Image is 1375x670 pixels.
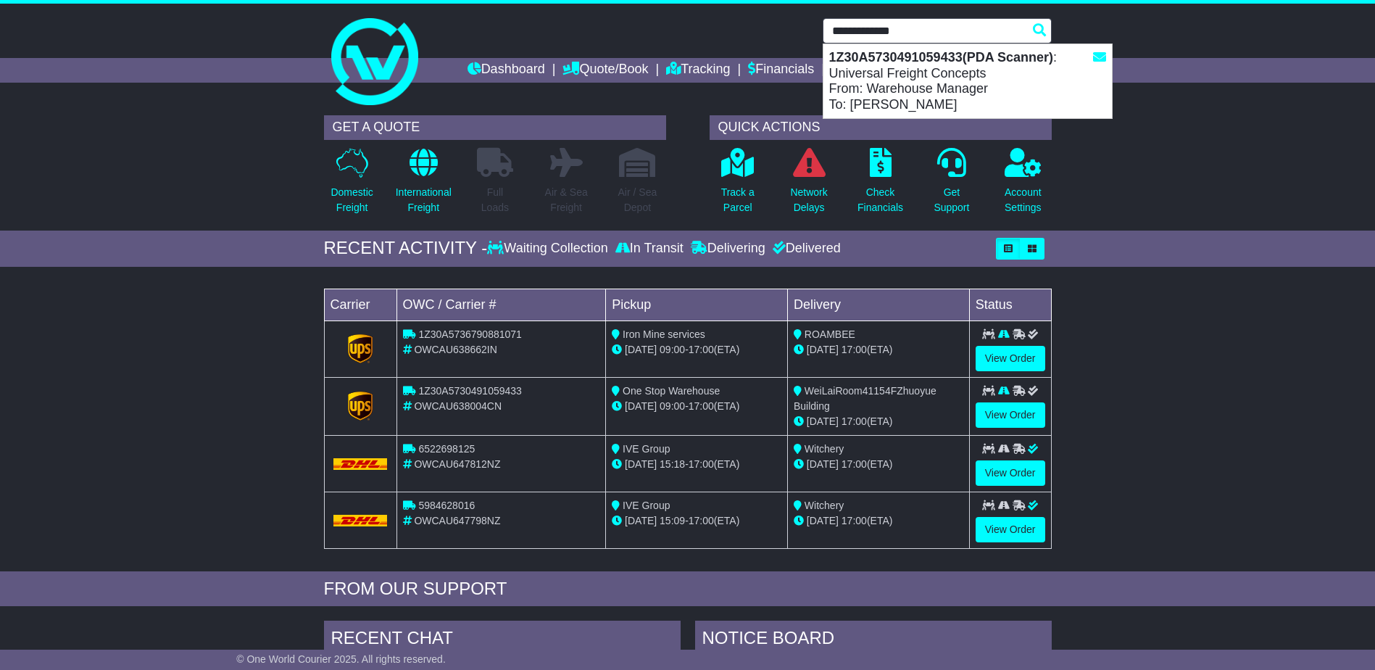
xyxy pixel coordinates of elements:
span: © One World Courier 2025. All rights reserved. [236,653,446,665]
span: One Stop Warehouse [623,385,720,397]
img: DHL.png [333,515,388,526]
div: Waiting Collection [487,241,611,257]
strong: 1Z30A5730491059433(PDA Scanner) [829,50,1054,65]
a: Quote/Book [562,58,648,83]
a: View Order [976,402,1045,428]
span: [DATE] [807,344,839,355]
div: (ETA) [794,414,963,429]
td: Delivery [787,289,969,320]
span: [DATE] [625,344,657,355]
a: CheckFinancials [857,147,904,223]
span: [DATE] [625,400,657,412]
a: View Order [976,517,1045,542]
div: - (ETA) [612,399,781,414]
span: 1Z30A5730491059433 [418,385,521,397]
span: Witchery [805,443,844,455]
span: 15:09 [660,515,685,526]
span: 17:00 [689,400,714,412]
div: (ETA) [794,513,963,529]
span: [DATE] [625,458,657,470]
div: In Transit [612,241,687,257]
div: Delivering [687,241,769,257]
span: IVE Group [623,500,670,511]
div: (ETA) [794,457,963,472]
span: ROAMBEE [805,328,855,340]
div: Delivered [769,241,841,257]
p: Air / Sea Depot [618,185,657,215]
span: [DATE] [625,515,657,526]
a: Financials [748,58,814,83]
a: Tracking [666,58,730,83]
a: InternationalFreight [395,147,452,223]
div: : Universal Freight Concepts From: Warehouse Manager To: [PERSON_NAME] [823,44,1112,118]
span: IVE Group [623,443,670,455]
div: - (ETA) [612,513,781,529]
div: RECENT CHAT [324,621,681,660]
span: 17:00 [689,458,714,470]
td: Status [969,289,1051,320]
div: GET A QUOTE [324,115,666,140]
p: International Freight [396,185,452,215]
span: OWCAU638004CN [414,400,502,412]
span: Iron Mine services [623,328,705,340]
div: RECENT ACTIVITY - [324,238,488,259]
p: Account Settings [1005,185,1042,215]
p: Air & Sea Freight [545,185,588,215]
span: 5984628016 [418,500,475,511]
span: 17:00 [842,515,867,526]
span: 17:00 [842,458,867,470]
span: 1Z30A5736790881071 [418,328,521,340]
a: Track aParcel [720,147,755,223]
p: Get Support [934,185,969,215]
td: Pickup [606,289,788,320]
div: - (ETA) [612,457,781,472]
div: QUICK ACTIONS [710,115,1052,140]
span: 17:00 [689,344,714,355]
img: DHL.png [333,458,388,470]
span: [DATE] [807,458,839,470]
span: 09:00 [660,344,685,355]
a: View Order [976,346,1045,371]
span: 09:00 [660,400,685,412]
span: OWCAU638662IN [414,344,497,355]
p: Domestic Freight [331,185,373,215]
span: Witchery [805,500,844,511]
span: 17:00 [842,415,867,427]
div: - (ETA) [612,342,781,357]
p: Full Loads [477,185,513,215]
img: GetCarrierServiceLogo [348,392,373,421]
a: GetSupport [933,147,970,223]
a: AccountSettings [1004,147,1042,223]
span: [DATE] [807,415,839,427]
p: Network Delays [790,185,827,215]
div: (ETA) [794,342,963,357]
div: FROM OUR SUPPORT [324,579,1052,600]
span: [DATE] [807,515,839,526]
td: Carrier [324,289,396,320]
span: 17:00 [842,344,867,355]
p: Track a Parcel [721,185,755,215]
span: 17:00 [689,515,714,526]
a: DomesticFreight [330,147,373,223]
span: 15:18 [660,458,685,470]
img: GetCarrierServiceLogo [348,334,373,363]
p: Check Financials [857,185,903,215]
span: 6522698125 [418,443,475,455]
span: WeiLaiRoom41154FZhuoyue Building [794,385,936,412]
span: OWCAU647812NZ [414,458,500,470]
td: OWC / Carrier # [396,289,606,320]
div: NOTICE BOARD [695,621,1052,660]
a: View Order [976,460,1045,486]
span: OWCAU647798NZ [414,515,500,526]
a: NetworkDelays [789,147,828,223]
a: Dashboard [468,58,545,83]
